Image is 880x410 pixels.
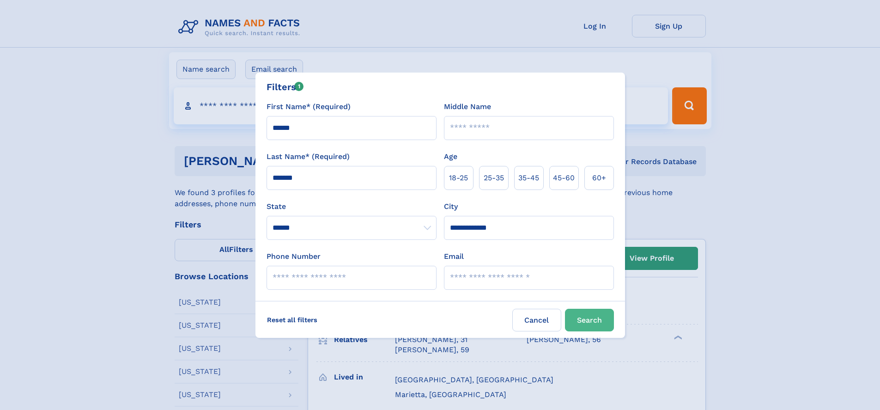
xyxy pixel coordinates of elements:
label: First Name* (Required) [267,101,351,112]
span: 45‑60 [553,172,575,184]
label: Cancel [512,309,561,331]
label: Last Name* (Required) [267,151,350,162]
label: City [444,201,458,212]
label: Phone Number [267,251,321,262]
label: Reset all filters [261,309,323,331]
label: Middle Name [444,101,491,112]
label: State [267,201,437,212]
label: Email [444,251,464,262]
button: Search [565,309,614,331]
span: 25‑35 [484,172,504,184]
label: Age [444,151,457,162]
span: 18‑25 [449,172,468,184]
span: 60+ [592,172,606,184]
span: 35‑45 [518,172,539,184]
div: Filters [267,80,304,94]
